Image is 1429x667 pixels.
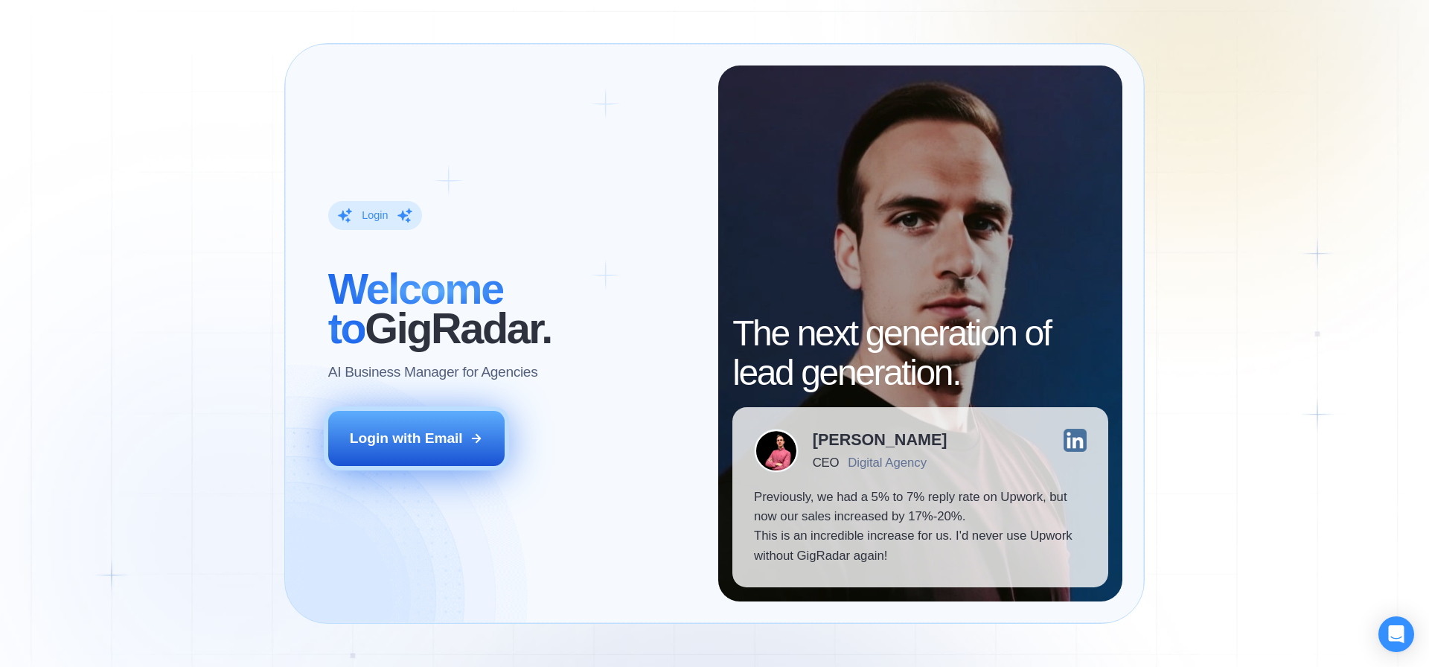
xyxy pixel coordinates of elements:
[1378,616,1414,652] div: Open Intercom Messenger
[328,363,538,382] p: AI Business Manager for Agencies
[362,208,388,223] div: Login
[813,432,947,448] div: [PERSON_NAME]
[754,488,1087,567] p: Previously, we had a 5% to 7% reply rate on Upwork, but now our sales increased by 17%-20%. This ...
[328,411,505,466] button: Login with Email
[848,456,927,470] div: Digital Agency
[813,456,839,470] div: CEO
[328,265,503,352] span: Welcome to
[350,429,463,448] div: Login with Email
[732,314,1108,393] h2: The next generation of lead generation.
[328,269,697,348] h2: ‍ GigRadar.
